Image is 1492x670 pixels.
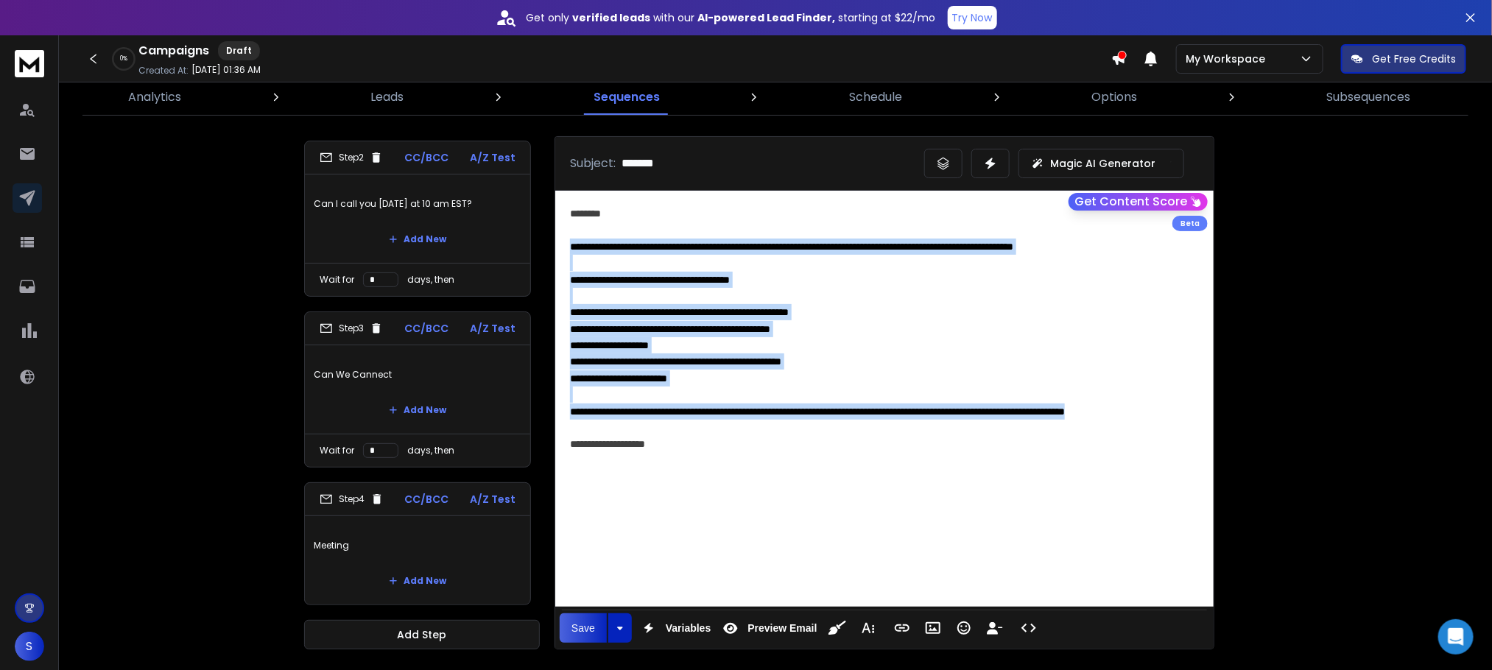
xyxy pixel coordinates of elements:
[952,10,993,25] p: Try Now
[119,80,190,115] a: Analytics
[314,354,521,395] p: Can We Cannect
[320,274,354,286] p: Wait for
[405,492,449,507] p: CC/BCC
[1318,80,1420,115] a: Subsequences
[981,613,1009,643] button: Insert Unsubscribe Link
[404,321,448,336] p: CC/BCC
[1341,44,1466,74] button: Get Free Credits
[15,632,44,661] button: S
[950,613,978,643] button: Emoticons
[138,42,209,60] h1: Campaigns
[1083,80,1146,115] a: Options
[527,10,936,25] p: Get only with our starting at $22/mo
[377,395,458,425] button: Add New
[1172,216,1208,231] div: Beta
[560,613,607,643] button: Save
[854,613,882,643] button: More Text
[304,482,531,605] li: Step4CC/BCCA/Z TestMeetingAdd New
[15,50,44,77] img: logo
[320,493,384,506] div: Step 4
[1018,149,1184,178] button: Magic AI Generator
[407,445,454,456] p: days, then
[218,41,260,60] div: Draft
[470,321,515,336] p: A/Z Test
[377,566,458,596] button: Add New
[470,150,515,165] p: A/Z Test
[304,620,540,649] button: Add Step
[404,150,448,165] p: CC/BCC
[663,622,714,635] span: Variables
[717,613,820,643] button: Preview Email
[1069,193,1208,211] button: Get Content Score
[304,311,531,468] li: Step3CC/BCCA/Z TestCan We CannectAdd NewWait fordays, then
[377,225,458,254] button: Add New
[1438,619,1474,655] div: Open Intercom Messenger
[849,88,902,106] p: Schedule
[594,88,660,106] p: Sequences
[314,183,521,225] p: Can I call you [DATE] at 10 am EST?
[1050,156,1155,171] p: Magic AI Generator
[573,10,651,25] strong: verified leads
[840,80,911,115] a: Schedule
[362,80,413,115] a: Leads
[888,613,916,643] button: Insert Link (Ctrl+K)
[191,64,261,76] p: [DATE] 01:36 AM
[314,525,521,566] p: Meeting
[320,151,383,164] div: Step 2
[1186,52,1271,66] p: My Workspace
[1327,88,1411,106] p: Subsequences
[320,322,383,335] div: Step 3
[823,613,851,643] button: Clean HTML
[138,65,189,77] p: Created At:
[304,141,531,297] li: Step2CC/BCCA/Z TestCan I call you [DATE] at 10 am EST?Add NewWait fordays, then
[320,445,354,456] p: Wait for
[698,10,836,25] strong: AI-powered Lead Finder,
[635,613,714,643] button: Variables
[570,155,616,172] p: Subject:
[407,274,454,286] p: days, then
[1372,52,1456,66] p: Get Free Credits
[1015,613,1043,643] button: Code View
[745,622,820,635] span: Preview Email
[585,80,669,115] a: Sequences
[470,492,515,507] p: A/Z Test
[919,613,947,643] button: Insert Image (Ctrl+P)
[120,54,127,63] p: 0 %
[1091,88,1137,106] p: Options
[371,88,404,106] p: Leads
[128,88,181,106] p: Analytics
[948,6,997,29] button: Try Now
